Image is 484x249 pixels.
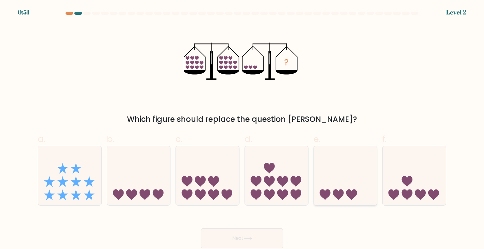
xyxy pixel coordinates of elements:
[176,133,182,145] span: c.
[201,228,283,248] button: Next
[38,133,45,145] span: a.
[382,133,387,145] span: f.
[314,133,320,145] span: e.
[245,133,252,145] span: d.
[107,133,114,145] span: b.
[42,114,442,125] div: Which figure should replace the question [PERSON_NAME]?
[446,8,466,17] div: Level 2
[284,57,289,69] tspan: ?
[18,8,30,17] div: 0:51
